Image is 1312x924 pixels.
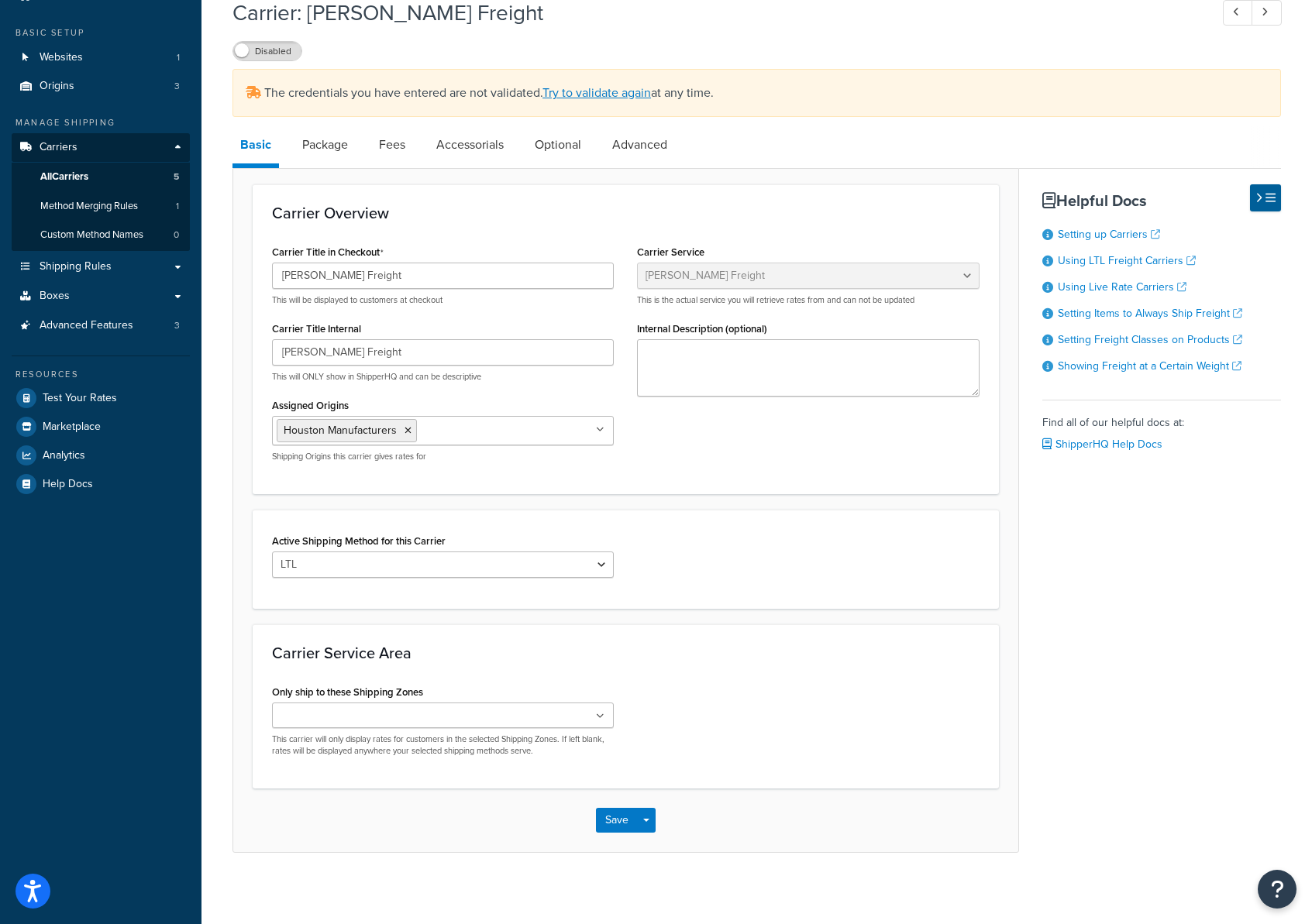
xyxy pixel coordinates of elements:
a: Custom Method Names0 [12,221,190,249]
span: Analytics [43,449,85,462]
a: Boxes [12,282,190,311]
span: 3 [174,319,180,332]
a: Showing Freight at a Certain Weight [1058,358,1241,374]
span: 5 [174,170,179,184]
span: Houston Manufacturers [284,422,397,438]
span: All Carriers [40,170,88,184]
span: 1 [177,51,180,64]
div: Find all of our helpful docs at: [1042,400,1281,455]
a: Setting Items to Always Ship Freight [1058,305,1242,321]
p: This is the actual service you will retrieve rates from and can not be updated [637,294,979,306]
h3: Helpful Docs [1042,192,1281,209]
a: Help Docs [12,470,190,498]
div: Manage Shipping [12,116,190,129]
p: Shipping Origins this carrier gives rates for [272,451,614,462]
a: Optional [527,126,589,163]
label: Only ship to these Shipping Zones [272,686,423,698]
a: Fees [371,126,413,163]
span: Method Merging Rules [40,200,138,213]
button: Save [596,808,638,833]
a: Basic [232,126,279,168]
label: Carrier Title in Checkout [272,246,384,259]
span: Custom Method Names [40,228,143,242]
a: Setting Freight Classes on Products [1058,331,1242,348]
a: Setting up Carriers [1058,226,1160,242]
a: Websites1 [12,43,190,72]
a: Advanced Features3 [12,311,190,340]
div: Resources [12,368,190,381]
a: Shipping Rules [12,252,190,281]
p: This carrier will only display rates for customers in the selected Shipping Zones. If left blank,... [272,733,614,757]
span: Shipping Rules [40,260,112,273]
a: Method Merging Rules1 [12,192,190,221]
span: 0 [174,228,179,242]
p: This will ONLY show in ShipperHQ and can be descriptive [272,371,614,383]
li: Advanced Features [12,311,190,340]
span: Boxes [40,290,70,303]
div: Basic Setup [12,26,190,40]
a: AllCarriers5 [12,163,190,191]
label: Carrier Title Internal [272,323,361,335]
a: Marketplace [12,413,190,441]
label: Carrier Service [637,246,704,258]
span: 1 [176,200,179,213]
li: Custom Method Names [12,221,190,249]
a: Advanced [604,126,675,163]
li: Websites [12,43,190,72]
a: Using LTL Freight Carriers [1058,252,1196,269]
a: Carriers [12,133,190,162]
a: Package [294,126,356,163]
span: Test Your Rates [43,392,117,405]
a: ShipperHQ Help Docs [1042,436,1162,452]
span: Advanced Features [40,319,133,332]
label: Disabled [233,42,301,60]
a: Accessorials [429,126,511,163]
li: Origins [12,72,190,101]
span: The credentials you have entered are not validated. at any time. [264,84,714,101]
span: Carriers [40,141,77,154]
label: Active Shipping Method for this Carrier [272,535,446,547]
button: Hide Help Docs [1250,184,1281,211]
a: Test Your Rates [12,384,190,412]
span: Websites [40,51,83,64]
li: Carriers [12,133,190,251]
a: Try to validate again [542,84,651,101]
span: Help Docs [43,478,93,491]
li: Method Merging Rules [12,192,190,221]
span: Origins [40,80,74,93]
h3: Carrier Service Area [272,644,980,661]
a: Analytics [12,441,190,469]
label: Internal Description (optional) [637,323,767,335]
a: Using Live Rate Carriers [1058,279,1186,295]
button: Open Resource Center [1258,870,1297,909]
a: Origins3 [12,72,190,101]
span: Marketplace [43,421,101,434]
span: 3 [174,80,180,93]
h3: Carrier Overview [272,204,980,222]
p: This will be displayed to customers at checkout [272,294,614,306]
label: Assigned Origins [272,400,349,411]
